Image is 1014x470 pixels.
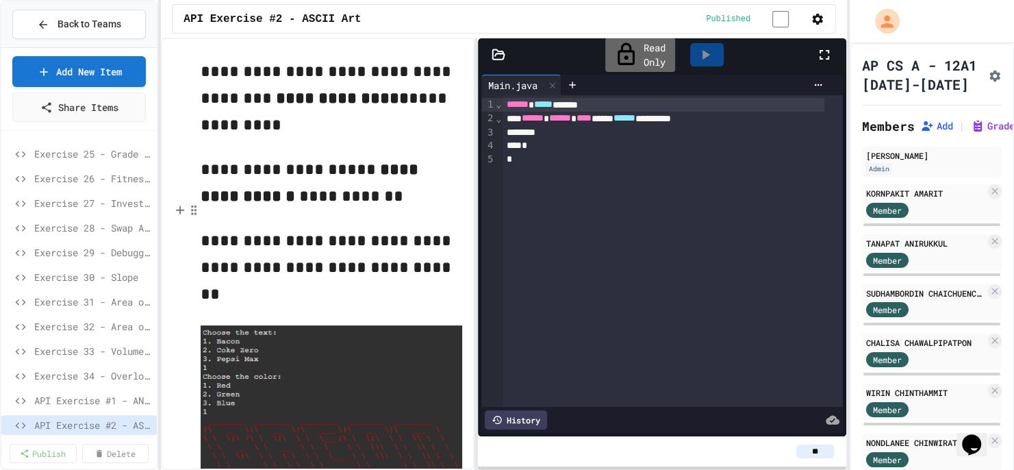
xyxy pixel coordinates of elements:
[956,415,1000,456] iframe: chat widget
[481,139,495,153] div: 4
[34,319,151,334] span: Exercise 32 - Area of [GEOGRAPHIC_DATA]
[861,5,903,37] div: My Account
[988,66,1002,83] button: Assignment Settings
[706,10,805,27] div: Content is published and visible to students
[866,163,892,175] div: Admin
[34,393,151,408] span: API Exercise #1 - ANSI Colors
[862,55,983,94] h1: AP CS A - 12A1 [DATE]-[DATE]
[34,171,151,186] span: Exercise 26 - Fitness Tracker Debugger
[481,98,495,112] div: 1
[605,38,675,72] div: Read Only
[756,11,805,27] input: publish toggle
[34,295,151,309] span: Exercise 31 - Area of Sphere
[862,116,915,136] h2: Members
[873,404,902,416] span: Member
[866,336,985,349] div: CHALISA CHAWALPIPATPON
[34,147,151,161] span: Exercise 25 - Grade Point Average
[34,418,151,432] span: API Exercise #2 - ASCII Art
[183,11,361,27] span: API Exercise #2 - ASCII Art
[706,14,750,25] span: Published
[34,245,151,260] span: Exercise 29 - Debugging Techniques
[34,344,151,358] span: Exercise 33 - Volume of Pentagon Prism
[485,410,547,430] div: History
[495,113,502,124] span: Fold line
[873,204,902,217] span: Member
[12,92,146,122] a: Share Items
[873,354,902,366] span: Member
[10,444,77,463] a: Publish
[481,78,544,92] div: Main.java
[34,221,151,235] span: Exercise 28 - Swap Algorithm
[873,304,902,316] span: Member
[12,10,146,39] button: Back to Teams
[495,99,502,110] span: Fold line
[920,119,953,133] button: Add
[866,187,985,199] div: KORNPAKIT AMARIT
[34,270,151,284] span: Exercise 30 - Slope
[959,118,965,134] span: |
[58,17,121,32] span: Back to Teams
[866,149,998,162] div: [PERSON_NAME]
[866,237,985,249] div: TANAPAT ANIRUKKUL
[481,153,495,166] div: 5
[866,436,985,449] div: NONDLANEE CHINWIRATCHAI
[873,254,902,267] span: Member
[481,112,495,125] div: 2
[34,369,151,383] span: Exercise 34 - Overload Calculate Average
[34,196,151,210] span: Exercise 27 - Investment Portfolio Tracker
[481,126,495,140] div: 3
[866,386,985,399] div: WIRIN CHINTHAMMIT
[866,287,985,299] div: SUDHAMBORDIN CHAICHUENCHOB
[12,56,146,87] a: Add New Item
[481,75,561,95] div: Main.java
[873,454,902,466] span: Member
[82,444,149,463] a: Delete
